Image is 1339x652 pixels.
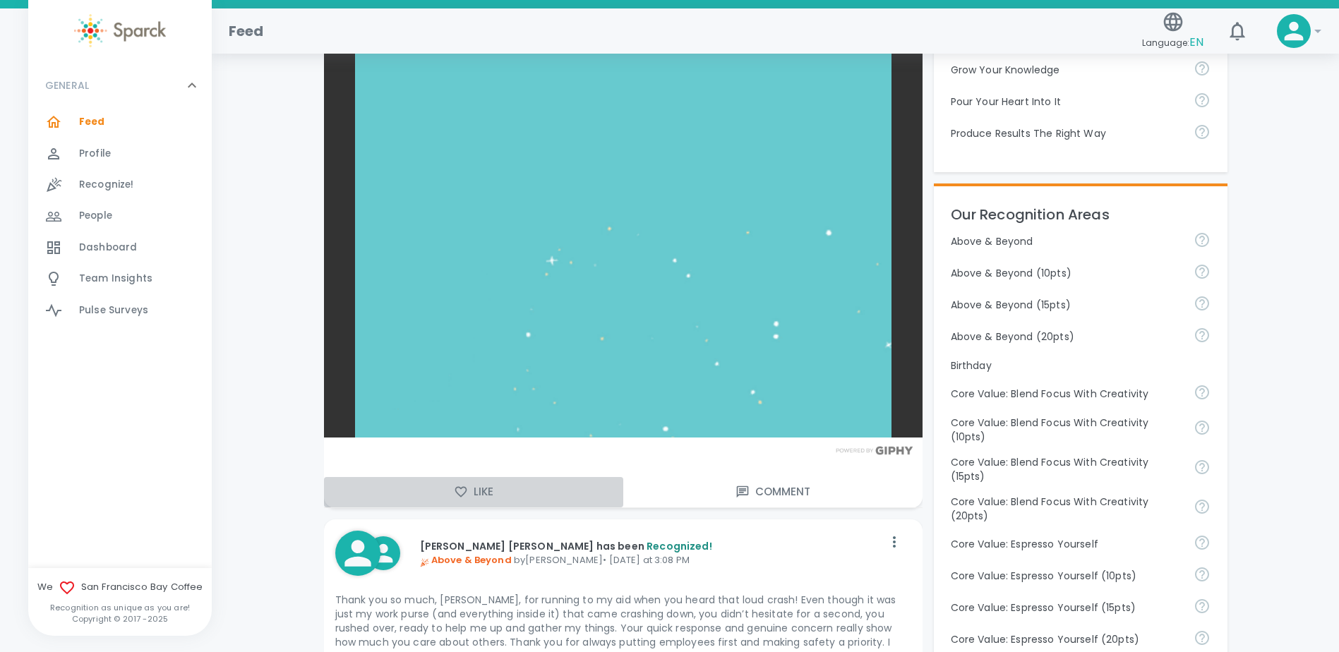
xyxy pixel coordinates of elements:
p: Recognition as unique as you are! [28,602,212,613]
svg: Share your voice and your ideas [1194,534,1211,551]
svg: Follow your curiosity and learn together [1194,60,1211,77]
svg: For going above and beyond! [1194,295,1211,312]
span: Above & Beyond [420,553,512,567]
span: Language: [1142,33,1203,52]
svg: Achieve goals today and innovate for tomorrow [1194,498,1211,515]
p: Core Value: Espresso Yourself (15pts) [951,600,1182,615]
svg: Find success working together and doing the right thing [1194,123,1211,140]
p: Core Value: Espresso Yourself (10pts) [951,569,1182,583]
p: Birthday [951,358,1211,373]
div: GENERAL [28,107,212,332]
span: Pulse Surveys [79,303,148,318]
img: Sparck logo [74,14,166,47]
svg: For going above and beyond! [1194,327,1211,344]
a: Profile [28,138,212,169]
span: Profile [79,147,111,161]
a: People [28,200,212,231]
a: Pulse Surveys [28,295,212,326]
p: Above & Beyond (20pts) [951,330,1182,344]
span: EN [1189,34,1203,50]
p: Above & Beyond [951,234,1182,248]
a: Feed [28,107,212,138]
svg: Share your voice and your ideas [1194,598,1211,615]
button: Language:EN [1136,6,1209,56]
span: Recognize! [79,178,134,192]
button: Comment [623,477,923,507]
p: Above & Beyond (15pts) [951,298,1182,312]
p: Core Value: Blend Focus With Creativity (20pts) [951,495,1182,523]
span: Team Insights [79,272,152,286]
button: Like [324,477,623,507]
a: Recognize! [28,169,212,200]
p: Core Value: Blend Focus With Creativity (15pts) [951,455,1182,483]
p: Copyright © 2017 - 2025 [28,613,212,624]
p: Our Recognition Areas [951,203,1211,226]
p: [PERSON_NAME] [PERSON_NAME] has been [420,539,883,553]
p: Core Value: Blend Focus With Creativity (10pts) [951,416,1182,444]
svg: Achieve goals today and innovate for tomorrow [1194,459,1211,476]
svg: Achieve goals today and innovate for tomorrow [1194,384,1211,401]
span: Feed [79,115,105,129]
p: GENERAL [45,78,89,92]
p: Core Value: Espresso Yourself (20pts) [951,632,1182,646]
a: Sparck logo [28,14,212,47]
p: Core Value: Espresso Yourself [951,537,1182,551]
svg: For going above and beyond! [1194,263,1211,280]
span: Recognized! [647,539,712,553]
span: We San Francisco Bay Coffee [28,579,212,596]
svg: Share your voice and your ideas [1194,629,1211,646]
svg: Come to work to make a difference in your own way [1194,92,1211,109]
div: GENERAL [28,64,212,107]
svg: For going above and beyond! [1194,231,1211,248]
a: Team Insights [28,263,212,294]
a: Dashboard [28,232,212,263]
p: Produce Results The Right Way [951,126,1182,140]
img: Powered by GIPHY [832,446,917,455]
p: Above & Beyond (10pts) [951,266,1182,280]
span: Dashboard [79,241,137,255]
svg: Share your voice and your ideas [1194,566,1211,583]
p: Core Value: Blend Focus With Creativity [951,387,1182,401]
p: by [PERSON_NAME] • [DATE] at 3:08 PM [420,553,883,567]
p: Grow Your Knowledge [951,63,1182,77]
span: People [79,209,112,223]
h1: Feed [229,20,264,42]
p: Pour Your Heart Into It [951,95,1182,109]
svg: Achieve goals today and innovate for tomorrow [1194,419,1211,436]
